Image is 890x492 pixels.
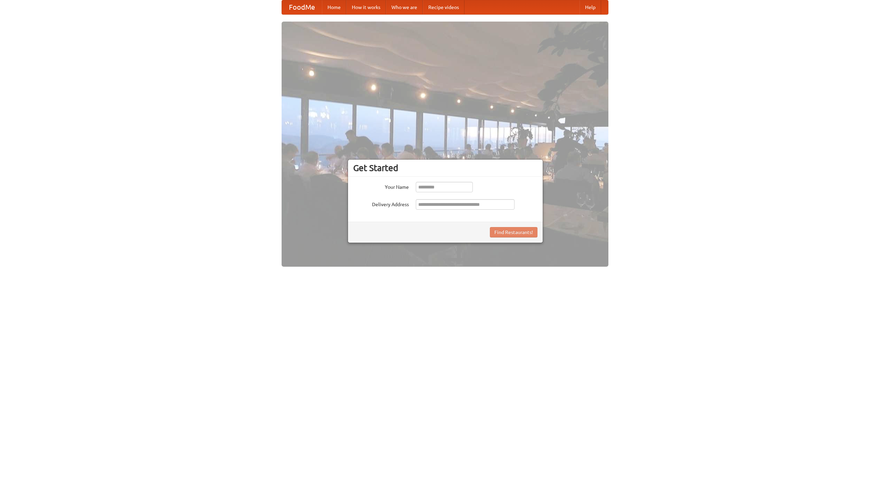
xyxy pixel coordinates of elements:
a: Home [322,0,346,14]
a: Recipe videos [423,0,464,14]
a: How it works [346,0,386,14]
a: FoodMe [282,0,322,14]
label: Your Name [353,182,409,191]
h3: Get Started [353,163,537,173]
label: Delivery Address [353,199,409,208]
a: Who we are [386,0,423,14]
button: Find Restaurants! [490,227,537,237]
a: Help [580,0,601,14]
